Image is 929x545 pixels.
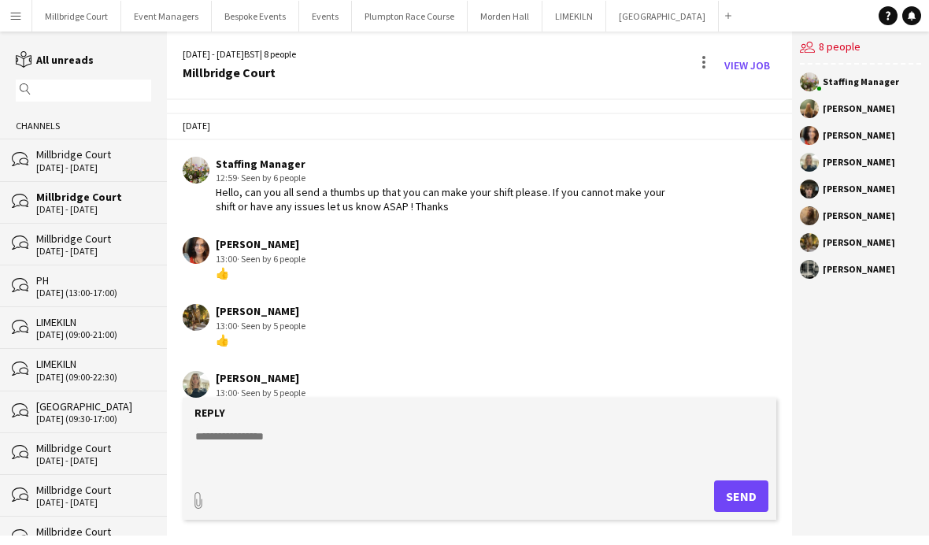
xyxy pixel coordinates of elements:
div: 👍 [216,266,305,280]
div: 12:59 [216,171,683,185]
span: · Seen by 5 people [237,320,305,332]
div: [DATE] - [DATE] [36,162,151,173]
div: Hello, can you all send a thumbs up that you can make your shift please. If you cannot make your ... [216,185,683,213]
label: Reply [194,406,225,420]
div: [PERSON_NAME] [823,104,895,113]
div: [PERSON_NAME] [823,184,895,194]
div: [PERSON_NAME] [823,265,895,274]
span: · Seen by 6 people [237,253,305,265]
div: Millbridge Court [36,483,151,497]
div: Staffing Manager [216,157,683,171]
div: Millbridge Court [36,190,151,204]
div: [PERSON_NAME] [823,238,895,247]
a: All unreads [16,53,94,67]
button: LIMEKILN [542,1,606,32]
button: Bespoke Events [212,1,299,32]
div: [PERSON_NAME] [216,371,305,385]
button: Plumpton Race Course [352,1,468,32]
span: BST [244,48,260,60]
div: [DATE] - [DATE] [36,497,151,508]
button: Send [714,480,768,512]
div: [DATE] (09:00-22:30) [36,372,151,383]
div: [DATE] - [DATE] [36,246,151,257]
div: Millbridge Court [36,232,151,246]
button: Morden Hall [468,1,542,32]
div: [DATE] (13:00-17:00) [36,287,151,298]
button: Events [299,1,352,32]
div: Millbridge Court [36,441,151,455]
div: [DATE] (09:30-17:00) [36,413,151,425]
div: Millbridge Court [36,525,151,539]
div: [DATE] (09:00-21:00) [36,329,151,340]
div: 👍 [216,333,305,347]
button: Event Managers [121,1,212,32]
div: Millbridge Court [36,147,151,161]
div: [PERSON_NAME] [823,211,895,221]
button: Millbridge Court [32,1,121,32]
div: Staffing Manager [823,77,899,87]
div: 13:00 [216,252,305,266]
div: [PERSON_NAME] [823,131,895,140]
div: [DATE] - [DATE] [36,455,151,466]
div: [DATE] - [DATE] | 8 people [183,47,296,61]
a: View Job [718,53,776,78]
div: PH [36,273,151,287]
div: 8 people [800,32,921,65]
div: [PERSON_NAME] [216,304,305,318]
button: [GEOGRAPHIC_DATA] [606,1,719,32]
div: [PERSON_NAME] [216,237,305,251]
div: [DATE] [167,113,791,139]
span: · Seen by 6 people [237,172,305,184]
div: 13:00 [216,319,305,333]
div: LIMEKILN [36,357,151,371]
div: [DATE] - [DATE] [36,204,151,215]
span: · Seen by 5 people [237,387,305,399]
div: 13:00 [216,386,305,400]
div: [PERSON_NAME] [823,158,895,167]
div: Millbridge Court [183,65,296,80]
div: LIMEKILN [36,315,151,329]
div: [GEOGRAPHIC_DATA] [36,399,151,413]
